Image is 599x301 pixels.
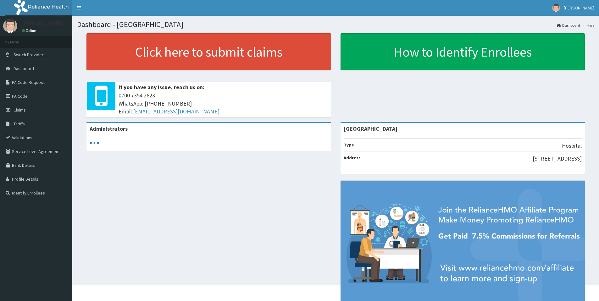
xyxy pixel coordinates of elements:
p: [PERSON_NAME] [22,20,63,26]
span: Claims [14,107,26,113]
img: User Image [3,19,17,33]
li: Here [581,23,594,28]
span: Tariffs [14,121,25,127]
strong: [GEOGRAPHIC_DATA] [344,125,397,132]
svg: audio-loading [90,138,99,148]
span: Switch Providers [14,52,46,57]
b: Administrators [90,125,128,132]
b: If you have any issue, reach us on: [119,84,204,91]
p: Hospital [562,142,582,150]
b: Address [344,155,361,161]
b: Type [344,142,354,148]
h1: Dashboard - [GEOGRAPHIC_DATA] [77,20,594,29]
a: Click here to submit claims [86,33,331,70]
a: How to Identify Enrollees [341,33,585,70]
span: [PERSON_NAME] [564,5,594,11]
span: 0700 7354 2623 WhatsApp: [PHONE_NUMBER] Email: [119,91,328,116]
a: Online [22,28,37,33]
span: Dashboard [14,66,34,71]
img: User Image [552,4,560,12]
a: [EMAIL_ADDRESS][DOMAIN_NAME] [133,108,219,115]
a: Dashboard [557,23,580,28]
p: [STREET_ADDRESS] [533,155,582,163]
